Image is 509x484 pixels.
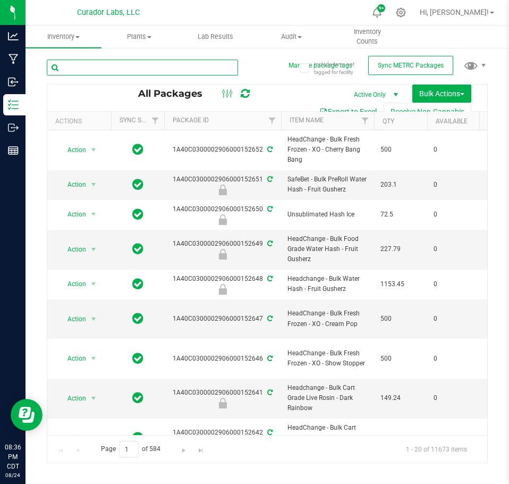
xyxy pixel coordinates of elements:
span: Plants [102,32,177,41]
a: Audit [253,26,329,48]
span: In Sync [132,351,143,366]
span: select [87,277,100,291]
div: 1A40C0300002906000152652 [163,145,283,155]
span: 227.79 [380,244,421,254]
span: SafeBet - Bulk PreRoll Water Hash - Fruit Gusherz [287,174,368,195]
span: Lab Results [183,32,248,41]
div: Production - XO - Bagged [163,284,283,295]
div: 1A40C0300002906000152646 [163,354,283,364]
div: 1A40C0300002906000152649 [163,239,283,260]
span: 0 [434,314,474,324]
div: Production - XO - Bagged [163,249,283,260]
div: 1A40C0300002906000152642 [163,428,283,448]
span: Action [58,312,87,327]
iframe: Resource center [11,399,43,431]
inline-svg: Inbound [8,77,19,87]
span: 0 [434,354,474,364]
span: Action [58,242,87,257]
span: In Sync [132,311,143,326]
inline-svg: Inventory [8,99,19,110]
span: Sync from Compliance System [266,275,273,282]
inline-svg: Analytics [8,31,19,41]
span: Action [58,207,87,222]
span: Audit [254,32,329,41]
button: Sync METRC Packages [368,56,453,75]
span: Headchange - Bulk Water Hash - Fruit Gusherz [287,274,368,294]
inline-svg: Outbound [8,122,19,133]
span: 0 [434,244,474,254]
span: 500 [380,354,421,364]
a: Go to the last page [193,441,208,455]
button: Manage package tags [289,61,352,70]
span: select [87,391,100,406]
span: 0 [434,393,474,403]
span: select [87,312,100,327]
span: Action [58,143,87,157]
span: select [87,242,100,257]
a: Filter [264,112,281,130]
span: HeadChange - Bulk Cart Grade Live Rosin - Ghost Train Haze [287,423,368,454]
span: 0 [434,145,474,155]
span: Sync from Compliance System [266,429,273,436]
span: HeadChange - Bulk Fresh Frozen - XO - Cherry Bang Bang [287,135,368,165]
span: select [87,351,100,366]
div: 1A40C0300002906000152648 [163,274,283,295]
div: 1A40C0300002906000152641 [163,388,283,408]
span: Inventory Counts [330,27,405,46]
span: select [87,430,100,445]
span: In Sync [132,177,143,192]
span: 1 - 20 of 11673 items [397,441,476,457]
inline-svg: Manufacturing [8,54,19,64]
span: Action [58,430,87,445]
span: HeadChange - Bulk Food Grade Water Hash - Fruit Gusherz [287,234,368,265]
span: Page of 584 [92,441,169,457]
button: Bulk Actions [412,85,471,103]
div: Production - XO - Sifted [163,185,283,195]
span: 0 [434,210,474,220]
div: Manage settings [394,7,408,18]
span: Headchange - Bulk Cart Grade Live Rosin - Dark Rainbow [287,383,368,414]
a: Filter [357,112,374,130]
span: 0 [434,279,474,289]
span: In Sync [132,430,143,445]
span: Sync from Compliance System [266,205,273,213]
a: Lab Results [177,26,253,48]
a: Sync Status [120,116,160,124]
a: Plants [101,26,177,48]
span: 149.24 [380,393,421,403]
div: 1A40C0300002906000152650 [163,204,283,225]
input: 1 [120,441,139,457]
a: Qty [383,118,394,125]
span: In Sync [132,241,143,256]
span: Action [58,277,87,291]
a: Item Name [290,116,324,124]
input: Search Package ID, Item Name, SKU, Lot or Part Number... [47,60,238,76]
div: Post Processing - XO - Awaiting Blend [163,398,283,408]
span: Action [58,391,87,406]
span: Include items not tagged for facility [314,60,367,76]
button: Export to Excel [312,103,384,121]
button: Receive Non-Cannabis [384,103,471,121]
a: Available [436,118,468,125]
p: 08/24 [5,471,21,479]
span: In Sync [132,142,143,157]
span: Inventory [26,32,101,41]
span: Hi, [PERSON_NAME]! [420,8,489,16]
span: Bulk Actions [419,89,464,98]
span: 72.5 [380,210,421,220]
span: select [87,143,100,157]
span: 500 [380,314,421,324]
span: All Packages [138,88,213,99]
span: select [87,177,100,192]
span: Sync from Compliance System [266,146,273,153]
a: Inventory Counts [329,26,405,48]
span: 9+ [379,6,384,11]
a: Filter [147,112,164,130]
div: Production - XO - Sublimation [163,214,283,225]
span: Sync from Compliance System [266,315,273,322]
span: Action [58,351,87,366]
span: 0 [434,433,474,443]
span: 500 [380,145,421,155]
div: Actions [55,118,107,125]
span: In Sync [132,390,143,405]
